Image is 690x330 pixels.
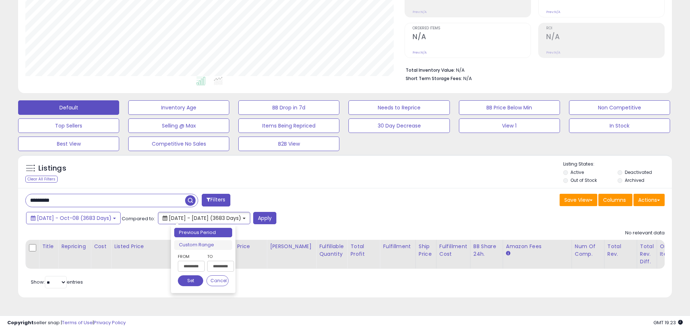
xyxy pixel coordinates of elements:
div: Amazon Fees [506,243,569,250]
div: Fulfillment Cost [439,243,467,258]
span: ROI [546,26,664,30]
b: Total Inventory Value: [406,67,455,73]
button: Apply [253,212,276,224]
p: Listing States: [563,161,672,168]
span: [DATE] - [DATE] (3683 Days) [169,214,241,222]
button: Set [178,275,203,286]
button: Save View [560,194,597,206]
div: Num of Comp. [575,243,601,258]
small: Prev: N/A [546,50,560,55]
button: Inventory Age [128,100,229,115]
small: Prev: N/A [413,50,427,55]
button: Best View [18,137,119,151]
div: Fulfillable Quantity [319,243,344,258]
div: Clear All Filters [25,176,58,183]
span: [DATE] - Oct-08 (3683 Days) [37,214,112,222]
div: Ship Price [419,243,433,258]
div: [PERSON_NAME] [270,243,313,250]
button: Selling @ Max [128,118,229,133]
small: Amazon Fees. [506,250,510,257]
li: Previous Period [174,228,232,238]
div: Cost [94,243,108,250]
div: No relevant data [625,230,665,237]
div: Listed Price [114,243,177,250]
span: Ordered Items [413,26,531,30]
h5: Listings [38,163,66,174]
button: Competitive No Sales [128,137,229,151]
button: In Stock [569,118,670,133]
span: N/A [463,75,472,82]
strong: Copyright [7,319,34,326]
span: Compared to: [122,215,155,222]
button: Top Sellers [18,118,119,133]
label: Deactivated [625,169,652,175]
div: Total Rev. [607,243,634,258]
li: N/A [406,65,659,74]
small: Prev: N/A [413,10,427,14]
button: 30 Day Decrease [348,118,449,133]
button: View 1 [459,118,560,133]
div: Ordered Items [660,243,686,258]
div: Total Rev. Diff. [640,243,654,266]
label: Archived [625,177,644,183]
div: Min Price [226,243,264,250]
button: Filters [202,194,230,206]
label: Out of Stock [570,177,597,183]
div: Repricing [61,243,88,250]
button: BB Drop in 7d [238,100,339,115]
button: Items Being Repriced [238,118,339,133]
div: Fulfillment [383,243,412,250]
li: Custom Range [174,240,232,250]
button: [DATE] - Oct-08 (3683 Days) [26,212,121,224]
b: Short Term Storage Fees: [406,75,462,82]
button: Default [18,100,119,115]
h2: N/A [413,33,531,42]
div: Title [42,243,55,250]
div: BB Share 24h. [473,243,500,258]
label: From [178,253,203,260]
span: 2025-10-9 19:23 GMT [653,319,683,326]
button: Non Competitive [569,100,670,115]
button: Columns [598,194,632,206]
label: Active [570,169,584,175]
button: [DATE] - [DATE] (3683 Days) [158,212,250,224]
button: Needs to Reprice [348,100,449,115]
div: Total Profit [350,243,377,258]
span: Columns [603,196,626,204]
span: Show: entries [31,279,83,285]
button: B2B View [238,137,339,151]
button: Cancel [206,275,229,286]
small: Prev: N/A [546,10,560,14]
a: Terms of Use [62,319,93,326]
h2: N/A [546,33,664,42]
label: To [207,253,229,260]
button: BB Price Below Min [459,100,560,115]
a: Privacy Policy [94,319,126,326]
div: seller snap | | [7,319,126,326]
button: Actions [633,194,665,206]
